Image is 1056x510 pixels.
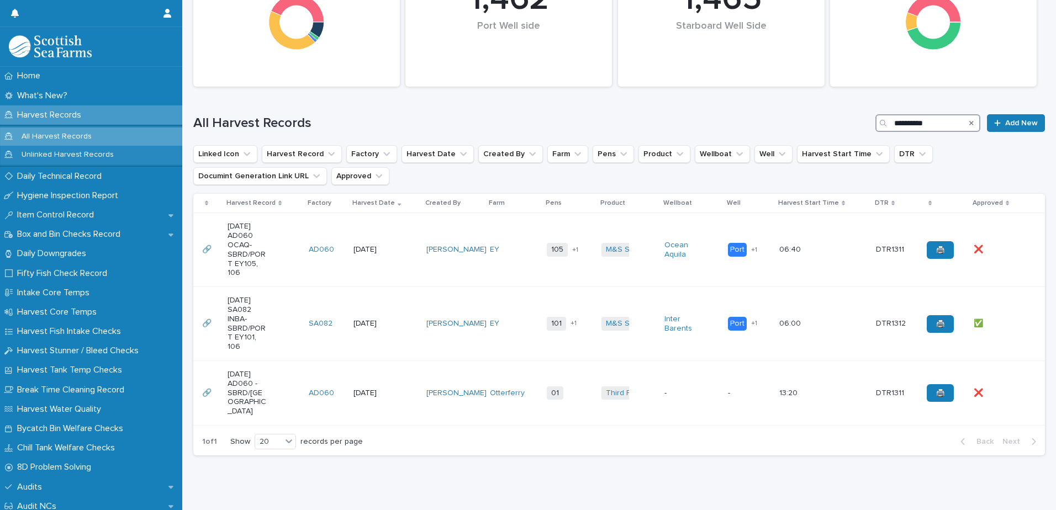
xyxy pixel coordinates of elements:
[728,317,747,331] div: Port
[754,145,793,163] button: Well
[13,346,147,356] p: Harvest Stunner / Bleed Checks
[663,197,692,209] p: Wellboat
[13,171,110,182] p: Daily Technical Record
[547,145,588,163] button: Farm
[13,229,129,240] p: Box and Bin Checks Record
[424,20,593,55] div: Port Well side
[426,245,487,254] a: [PERSON_NAME]
[13,326,130,337] p: Harvest Fish Intake Checks
[13,210,103,220] p: Item Control Record
[927,315,954,333] a: 🖨️
[974,317,985,328] p: ✅
[13,365,131,375] p: Harvest Tank Temp Checks
[262,145,342,163] button: Harvest Record
[875,197,889,209] p: DTR
[193,213,1045,287] tr: 🔗🔗 [DATE] AD060 OCAQ-SBRD/PORT EY105, 106AD060 [DATE][PERSON_NAME] EY 105+1M&S Select Ocean Aquil...
[353,389,393,398] p: [DATE]
[353,319,393,328] p: [DATE]
[300,437,363,447] p: records per page
[593,145,634,163] button: Pens
[876,317,908,328] p: DTR1312
[490,319,499,328] a: EY
[228,296,267,352] p: [DATE] SA082 INBA-SBRD/PORT EY101, 106
[894,145,933,163] button: DTR
[606,389,673,398] a: Third Party Salmon
[13,482,51,492] p: Audits
[875,114,980,132] input: Search
[193,115,871,131] h1: All Harvest Records
[664,315,704,333] a: Inter Barents
[952,437,998,447] button: Back
[547,243,568,257] span: 105
[728,389,767,398] p: -
[346,145,397,163] button: Factory
[13,71,49,81] p: Home
[308,197,331,209] p: Factory
[572,247,578,253] span: + 1
[998,437,1045,447] button: Next
[13,288,98,298] p: Intake Core Temps
[13,307,105,317] p: Harvest Core Temps
[547,317,566,331] span: 101
[936,389,945,397] span: 🖨️
[309,245,334,254] a: AD060
[13,91,76,101] p: What's New?
[352,197,395,209] p: Harvest Date
[202,317,214,328] p: 🔗
[353,245,393,254] p: [DATE]
[797,145,890,163] button: Harvest Start Time
[255,436,282,448] div: 20
[728,243,747,257] div: Port
[331,167,389,185] button: Approved
[193,145,257,163] button: Linked Icon
[779,317,803,328] p: 06:00
[426,319,487,328] a: [PERSON_NAME]
[936,246,945,254] span: 🖨️
[970,438,994,445] span: Back
[490,389,525,398] a: Otterferry
[226,197,276,209] p: Harvest Record
[228,370,267,416] p: [DATE] AD060 -SBRD/[GEOGRAPHIC_DATA]
[638,145,690,163] button: Product
[402,145,474,163] button: Harvest Date
[13,385,133,395] p: Break Time Cleaning Record
[202,243,214,254] p: 🔗
[927,241,954,259] a: 🖨️
[426,389,487,398] a: [PERSON_NAME]
[13,404,110,415] p: Harvest Water Quality
[309,319,332,328] a: SA082
[13,190,127,201] p: Hygiene Inspection Report
[695,145,750,163] button: Wellboat
[13,462,100,472] p: 8D Problem Solving
[547,386,563,400] span: 01
[571,320,577,327] span: + 1
[974,386,985,398] p: ❌
[606,245,647,254] a: M&S Select
[202,386,214,398] p: 🔗
[13,248,95,259] p: Daily Downgrades
[779,243,803,254] p: 06:40
[13,268,116,279] p: Fifty Fish Check Record
[727,197,741,209] p: Well
[193,287,1045,361] tr: 🔗🔗 [DATE] SA082 INBA-SBRD/PORT EY101, 106SA082 [DATE][PERSON_NAME] EY 101+1M&S Select Inter Baren...
[637,20,806,55] div: Starboard Well Side
[309,389,334,398] a: AD060
[876,243,906,254] p: DTR1311
[973,197,1003,209] p: Approved
[490,245,499,254] a: EY
[489,197,505,209] p: Farm
[193,167,327,185] button: Documint Generation Link URL
[974,243,985,254] p: ❌
[1005,119,1038,127] span: Add New
[606,319,647,328] a: M&S Select
[193,360,1045,425] tr: 🔗🔗 [DATE] AD060 -SBRD/[GEOGRAPHIC_DATA]AD060 [DATE][PERSON_NAME] Otterferry 01Third Party Salmon ...
[228,222,267,278] p: [DATE] AD060 OCAQ-SBRD/PORT EY105, 106
[936,320,945,328] span: 🖨️
[193,428,226,455] p: 1 of 1
[13,110,90,120] p: Harvest Records
[546,197,562,209] p: Pens
[478,145,543,163] button: Created By
[1002,438,1027,445] span: Next
[9,35,92,57] img: mMrefqRFQpe26GRNOUkG
[987,114,1045,132] a: Add New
